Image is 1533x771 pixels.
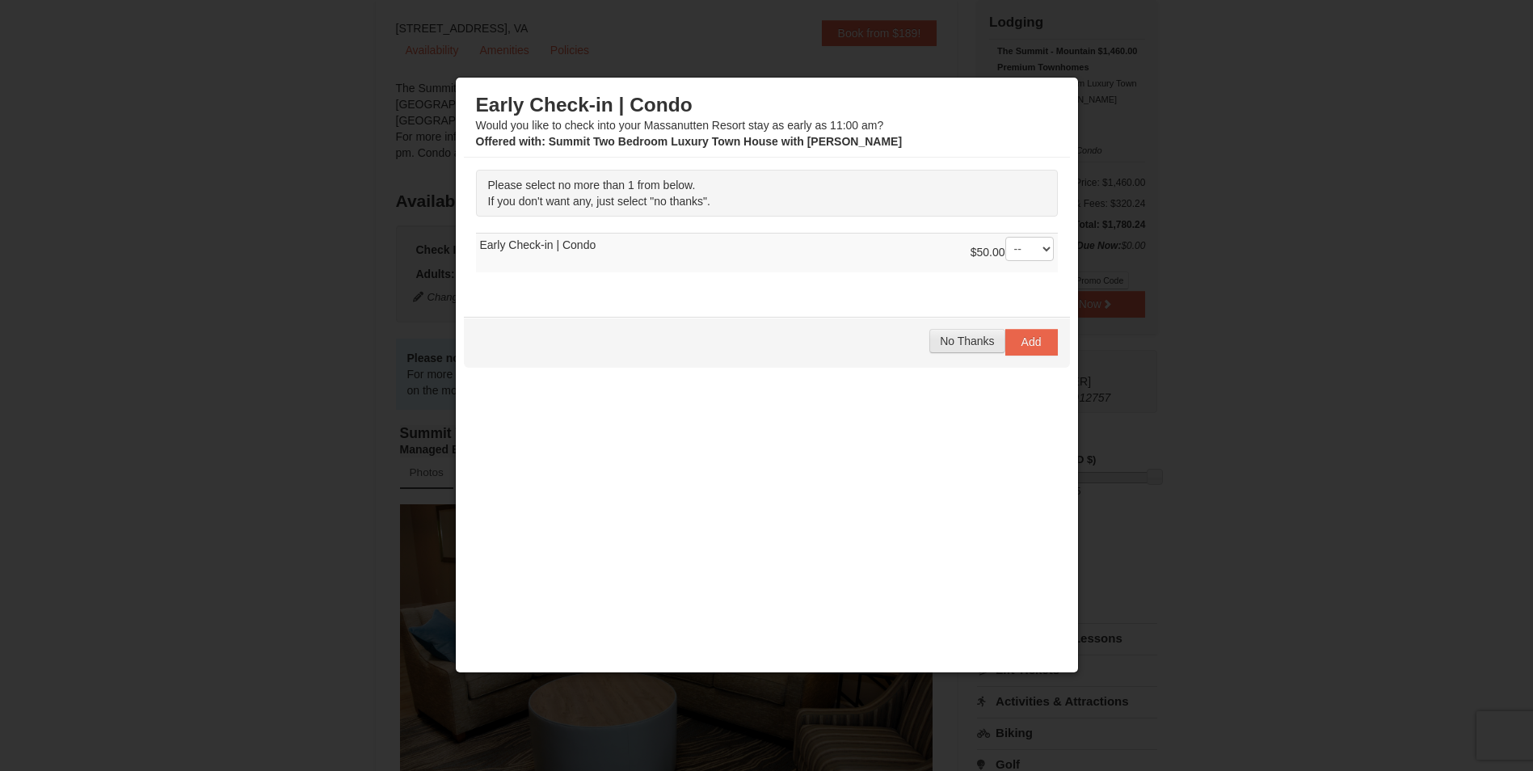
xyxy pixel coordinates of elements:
[476,135,903,148] strong: : Summit Two Bedroom Luxury Town House with [PERSON_NAME]
[476,93,1058,117] h3: Early Check-in | Condo
[476,135,542,148] span: Offered with
[1021,335,1042,348] span: Add
[971,237,1054,269] div: $50.00
[1005,329,1058,355] button: Add
[488,179,696,192] span: Please select no more than 1 from below.
[940,335,994,348] span: No Thanks
[929,329,1004,353] button: No Thanks
[476,93,1058,150] div: Would you like to check into your Massanutten Resort stay as early as 11:00 am?
[476,234,1058,273] td: Early Check-in | Condo
[488,195,710,208] span: If you don't want any, just select "no thanks".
